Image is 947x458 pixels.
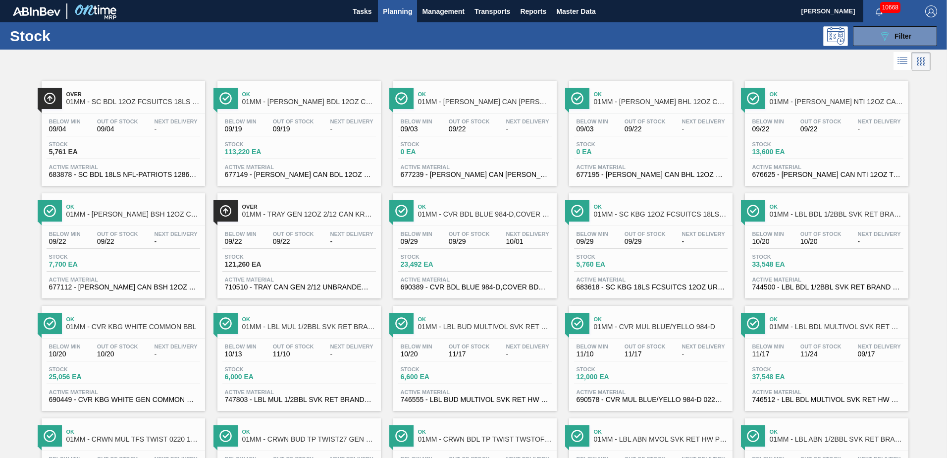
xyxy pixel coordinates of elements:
span: 09/29 [449,238,490,245]
span: Below Min [225,118,257,124]
span: Active Material [752,164,901,170]
a: ÍconeOver01MM - TRAY GEN 12OZ 2/12 CAN KRFT 1023-NBelow Min09/22Out Of Stock09/22Next Delivery-St... [210,186,386,298]
span: 01MM - LBL MUL 1/2BBL SVK RET BRAND PPS #4 [242,323,376,331]
span: - [330,125,373,133]
span: Below Min [577,118,608,124]
span: Out Of Stock [449,343,490,349]
span: Out Of Stock [273,343,314,349]
a: ÍconeOk01MM - LBL BDL 1/2BBL SVK RET BRAND PAPER #4 5.0%Below Min10/20Out Of Stock10/20Next Deliv... [737,186,913,298]
img: Ícone [219,317,232,330]
span: Active Material [225,389,373,395]
span: 677112 - CARR CAN BSH 12OZ TWNSTK 30/12 CAN 0724 [49,284,198,291]
span: Below Min [752,343,784,349]
a: ÍconeOk01MM - CVR BDL BLUE 984-D,COVER BDL NEW GRAPHICSBelow Min09/29Out Of Stock09/29Next Delive... [386,186,562,298]
span: 09/19 [225,125,257,133]
span: Active Material [577,164,725,170]
span: 13,600 EA [752,148,822,156]
span: 10/20 [97,350,138,358]
img: Ícone [44,317,56,330]
span: 11/10 [273,350,314,358]
span: Next Delivery [682,118,725,124]
span: Stock [49,254,118,260]
a: ÍconeOk01MM - [PERSON_NAME] NTI 12OZ CAN TWNSTK 30/12 CANBelow Min09/22Out Of Stock09/22Next Deli... [737,73,913,186]
span: 10/13 [225,350,257,358]
span: Out Of Stock [625,118,666,124]
span: Planning [383,5,412,17]
span: 09/29 [401,238,432,245]
span: Ok [418,429,552,435]
span: 09/22 [97,238,138,245]
img: Ícone [44,205,56,217]
a: ÍconeOk01MM - CVR MUL BLUE/YELLO 984-DBelow Min11/10Out Of Stock11/17Next Delivery-Stock12,000 EA... [562,298,737,411]
a: ÍconeOk01MM - [PERSON_NAME] BHL 12OZ CAN CAN PK 12/12 CAN OUTDOORBelow Min09/03Out Of Stock09/22N... [562,73,737,186]
span: 09/17 [858,350,901,358]
span: 10668 [880,2,900,13]
span: Next Delivery [858,343,901,349]
span: 10/01 [506,238,549,245]
span: Active Material [401,164,549,170]
a: ÍconeOk01MM - LBL BUD MULTIVOL SVK RET HW PPS #3Below Min10/20Out Of Stock11/17Next Delivery-Stoc... [386,298,562,411]
span: Below Min [401,231,432,237]
span: 09/22 [49,238,81,245]
span: Below Min [401,343,432,349]
span: 09/29 [625,238,666,245]
span: Next Delivery [330,231,373,237]
span: 09/22 [752,125,784,133]
span: Below Min [752,118,784,124]
span: 0 EA [577,148,646,156]
span: Ok [418,316,552,322]
span: 01MM - CRWN BDL TP TWIST TWSTOFF 3-COLR 26MM COMMON GLASS BOTTLE [418,436,552,443]
span: Out Of Stock [449,231,490,237]
span: Stock [577,141,646,147]
span: Stock [752,141,822,147]
span: Active Material [225,164,373,170]
span: 747803 - LBL MUL 1/2BBL SVK RET BRAND PPS 0220 #4 [225,396,373,403]
span: 09/22 [225,238,257,245]
span: 25,056 EA [49,373,118,381]
span: Active Material [577,277,725,283]
span: Stock [225,366,294,372]
a: ÍconeOk01MM - SC KBG 12OZ FCSUITCS 18LS - VBIBelow Min09/29Out Of Stock09/29Next Delivery-Stock5,... [562,186,737,298]
span: 01MM - CVR BDL BLUE 984-D,COVER BDL NEW GRAPHICS [418,211,552,218]
span: Ok [770,204,903,210]
span: Stock [752,366,822,372]
span: Below Min [49,118,81,124]
span: 01MM - CRWN BUD TP TWIST27 GEN 1020 75# 1-COLR [242,436,376,443]
span: Ok [418,91,552,97]
span: Stock [752,254,822,260]
h1: Stock [10,30,158,42]
span: 01MM - CVR KBG WHITE COMMON BBL [66,323,200,331]
span: 744500 - LBL BDL 1/2BBL SVK RET BRAND 5.0% PAPER [752,284,901,291]
span: 33,548 EA [752,261,822,268]
span: Ok [594,204,728,210]
span: 6,000 EA [225,373,294,381]
span: Out Of Stock [800,231,842,237]
span: 11/17 [752,350,784,358]
img: TNhmsLtSVTkK8tSr43FrP2fwEKptu5GPRR3wAAAABJRU5ErkJggg== [13,7,60,16]
span: 5,761 EA [49,148,118,156]
span: Ok [66,429,200,435]
span: Next Delivery [155,118,198,124]
span: 01MM - TRAY GEN 12OZ 2/12 CAN KRFT 1023-N [242,211,376,218]
span: 09/22 [800,125,842,133]
span: Active Material [752,389,901,395]
a: ÍconeOver01MM - SC BDL 12OZ FCSUITCS 18LS NFL PATRIOTSBelow Min09/04Out Of Stock09/04Next Deliver... [34,73,210,186]
a: ÍconeOk01MM - [PERSON_NAME] CAN [PERSON_NAME] 12OZ HOLIDAY TWNSTK 30/12Below Min09/03Out Of Stock... [386,73,562,186]
span: Out Of Stock [625,231,666,237]
span: Stock [49,141,118,147]
span: Out Of Stock [800,118,842,124]
img: Ícone [219,430,232,442]
img: Ícone [571,205,583,217]
span: 113,220 EA [225,148,294,156]
span: 11/17 [449,350,490,358]
span: Stock [49,366,118,372]
span: Next Delivery [858,231,901,237]
span: 09/04 [49,125,81,133]
a: ÍconeOk01MM - LBL MUL 1/2BBL SVK RET BRAND PPS #4Below Min10/13Out Of Stock11/10Next Delivery-Sto... [210,298,386,411]
img: Ícone [747,317,759,330]
span: Ok [594,316,728,322]
span: 677149 - CARR CAN BDL 12OZ CAN PK 12/12 CAN 0924 [225,171,373,178]
a: ÍconeOk01MM - [PERSON_NAME] BDL 12OZ CAN CAN PK 12/12 CANBelow Min09/19Out Of Stock09/19Next Deli... [210,73,386,186]
span: 01MM - CARR NTI 12OZ CAN TWNSTK 30/12 CAN [770,98,903,106]
img: Ícone [571,317,583,330]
